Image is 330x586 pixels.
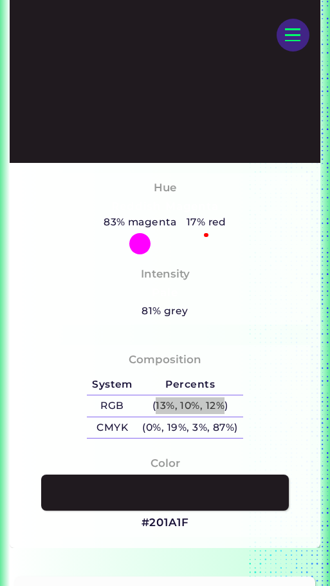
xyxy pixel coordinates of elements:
h5: RGB [87,395,137,417]
h5: 81% grey [142,303,188,319]
h3: Pale [147,285,183,301]
h5: 17% red [181,214,232,231]
h5: (13%, 10%, 12%) [138,395,243,417]
h4: Hue [154,178,176,197]
h5: (0%, 19%, 3%, 87%) [138,417,243,439]
h4: Intensity [141,265,190,283]
h5: System [87,374,137,395]
h5: 83% magenta [98,214,181,231]
h3: #201A1F [142,515,189,531]
h4: Composition [129,350,201,369]
h4: Color [151,454,180,473]
h5: CMYK [87,417,137,439]
h3: Reddish Magenta [106,199,224,214]
h5: Percents [138,374,243,395]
